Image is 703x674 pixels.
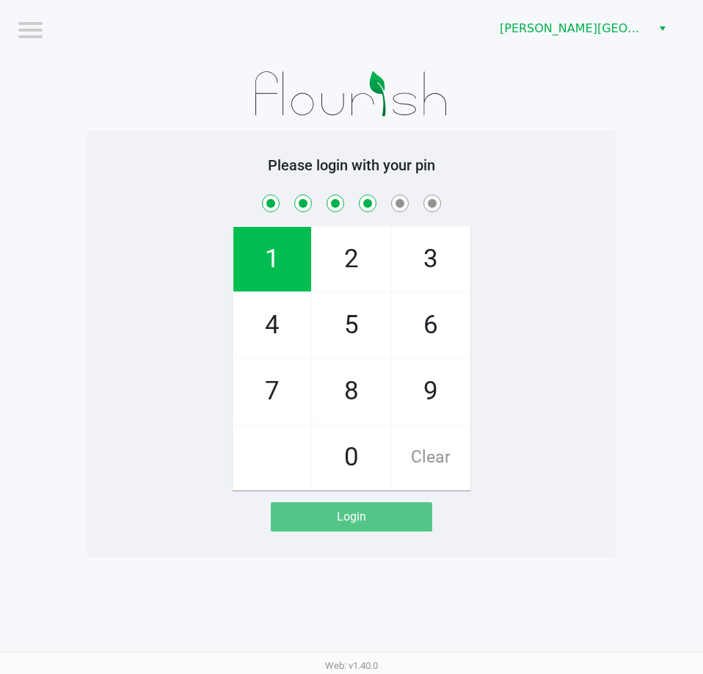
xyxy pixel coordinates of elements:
[233,293,311,358] span: 4
[313,359,390,424] span: 8
[392,293,470,358] span: 6
[392,425,470,490] span: Clear
[325,660,378,671] span: Web: v1.40.0
[233,227,311,291] span: 1
[392,227,470,291] span: 3
[233,359,311,424] span: 7
[500,20,643,37] span: [PERSON_NAME][GEOGRAPHIC_DATA]
[652,15,673,42] button: Select
[313,293,390,358] span: 5
[313,425,390,490] span: 0
[98,156,605,174] h5: Please login with your pin
[313,227,390,291] span: 2
[392,359,470,424] span: 9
